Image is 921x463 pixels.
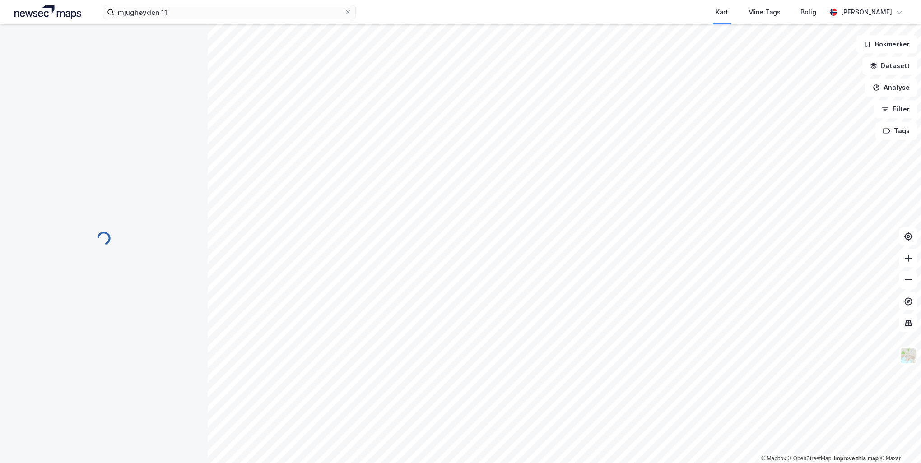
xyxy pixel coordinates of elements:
[876,420,921,463] iframe: Chat Widget
[14,5,81,19] img: logo.a4113a55bc3d86da70a041830d287a7e.svg
[716,7,728,18] div: Kart
[841,7,892,18] div: [PERSON_NAME]
[876,420,921,463] div: Kontrollprogram for chat
[874,100,917,118] button: Filter
[788,455,832,462] a: OpenStreetMap
[748,7,781,18] div: Mine Tags
[862,57,917,75] button: Datasett
[856,35,917,53] button: Bokmerker
[834,455,879,462] a: Improve this map
[800,7,816,18] div: Bolig
[875,122,917,140] button: Tags
[900,347,917,364] img: Z
[114,5,344,19] input: Søk på adresse, matrikkel, gårdeiere, leietakere eller personer
[865,79,917,97] button: Analyse
[97,231,111,245] img: spinner.a6d8c91a73a9ac5275cf975e30b51cfb.svg
[761,455,786,462] a: Mapbox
